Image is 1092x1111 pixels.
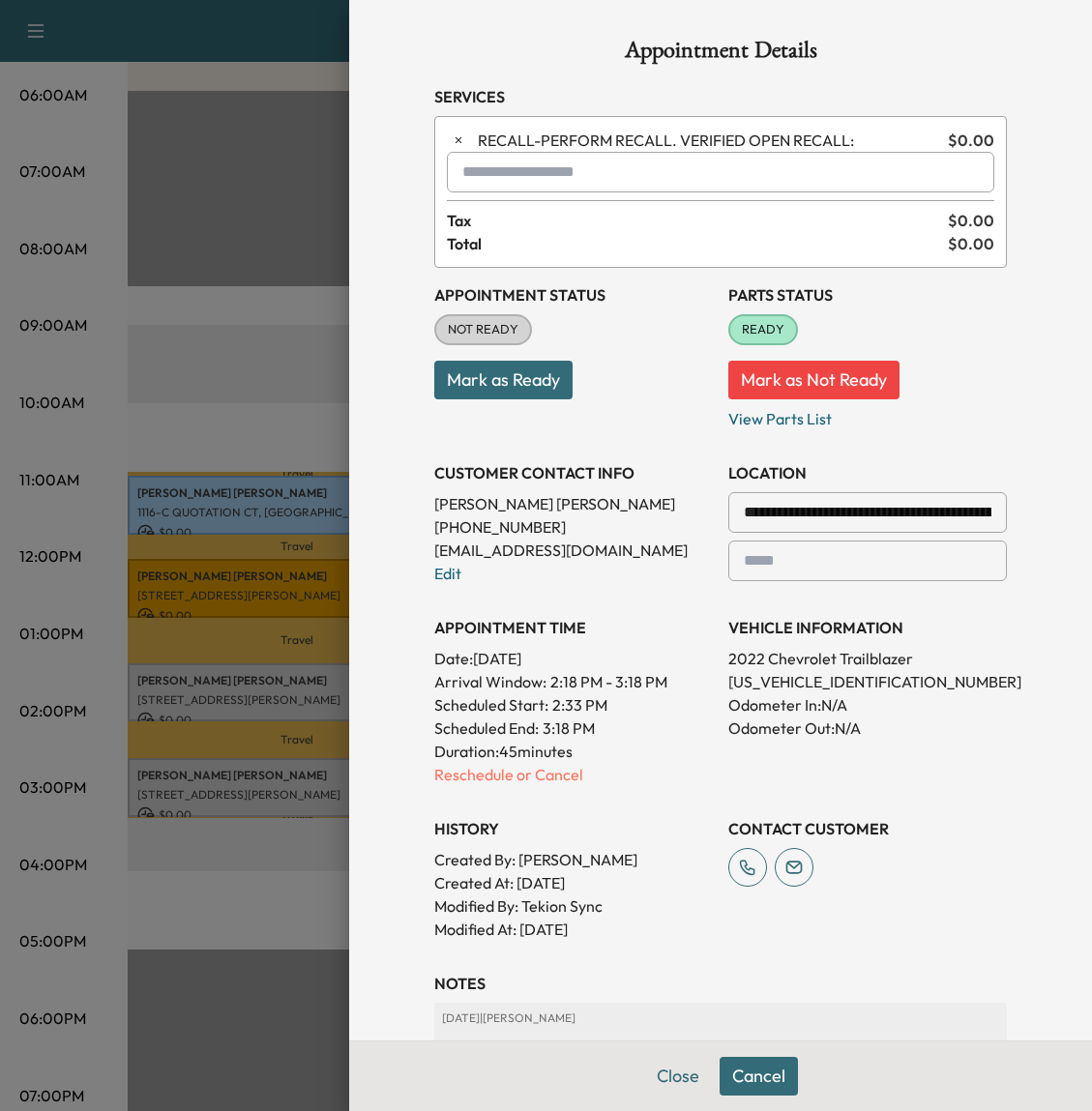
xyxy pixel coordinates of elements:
h3: LOCATION [728,461,1007,484]
span: 2:18 PM - 3:18 PM [550,670,667,693]
h3: Parts Status [728,283,1007,307]
button: Close [644,1057,712,1096]
p: Reschedule or Cancel [434,763,713,786]
p: Created At : [DATE] [434,871,713,894]
p: Odometer In: N/A [728,693,1007,716]
h3: VEHICLE INFORMATION [728,616,1007,639]
p: Odometer Out: N/A [728,716,1007,740]
span: Tax [447,209,948,232]
button: Cancel [720,1057,798,1096]
p: [EMAIL_ADDRESS][DOMAIN_NAME] [434,539,713,562]
p: Scheduled Start: [434,693,548,716]
span: PERFORM RECALL. VERIFIED OPEN RECALL: [478,129,940,152]
p: [PERSON_NAME] [PERSON_NAME] [434,492,713,515]
p: 2022 Chevrolet Trailblazer [728,647,1007,670]
p: [DATE] | [PERSON_NAME] [442,1010,999,1026]
p: Modified By : Tekion Sync [434,894,713,918]
p: 2:33 PM [552,693,607,716]
div: ADDRESS [STREET_ADDRESS][PERSON_NAME][US_STATE] CUST WANTS APPT 12-4PM SHE WILL BE GONE AT 4:30PM... [442,1034,999,1088]
h3: NOTES [434,972,1007,995]
h3: APPOINTMENT TIME [434,616,713,639]
span: NOT READY [436,320,530,339]
h3: CUSTOMER CONTACT INFO [434,461,713,484]
span: Total [447,232,948,255]
span: $ 0.00 [948,232,994,255]
span: $ 0.00 [948,129,994,152]
button: Mark as Ready [434,361,573,399]
button: Mark as Not Ready [728,361,900,399]
p: Arrival Window: [434,670,713,693]
h1: Appointment Details [434,39,1007,70]
p: Scheduled End: [434,716,539,740]
a: Edit [434,564,461,583]
p: 3:18 PM [543,716,595,740]
span: READY [730,320,796,339]
p: Duration: 45 minutes [434,740,713,763]
p: Date: [DATE] [434,647,713,670]
span: $ 0.00 [948,209,994,232]
h3: Appointment Status [434,283,713,307]
p: [PHONE_NUMBER] [434,515,713,539]
h3: CONTACT CUSTOMER [728,817,1007,840]
p: [US_VEHICLE_IDENTIFICATION_NUMBER] [728,670,1007,693]
h3: Services [434,85,1007,108]
h3: History [434,817,713,840]
p: Created By : [PERSON_NAME] [434,848,713,871]
p: View Parts List [728,399,1007,430]
p: Modified At : [DATE] [434,918,713,941]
